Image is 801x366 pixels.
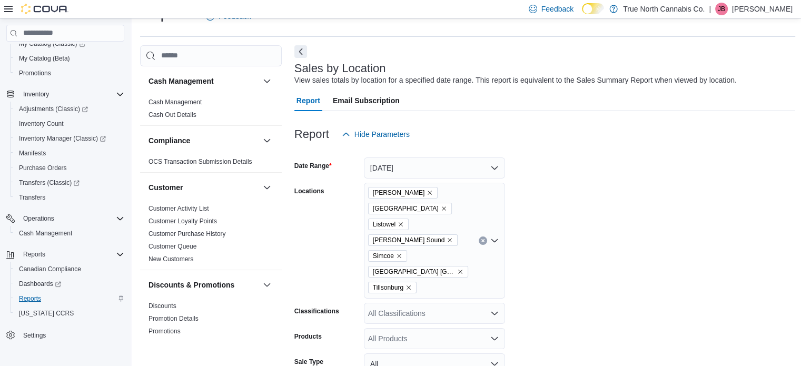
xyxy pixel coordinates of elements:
span: Email Subscription [333,90,400,111]
label: Products [294,332,322,341]
h3: Discounts & Promotions [149,280,234,290]
button: Purchase Orders [11,161,128,175]
span: Promotions [19,69,51,77]
span: Tillsonburg [373,282,403,293]
button: Hide Parameters [338,124,414,145]
span: Reports [23,250,45,259]
h3: Cash Management [149,76,214,86]
button: Cash Management [261,75,273,87]
span: Dark Mode [582,14,582,15]
img: Cova [21,4,68,14]
button: Cash Management [149,76,259,86]
button: Remove Listowel from selection in this group [398,221,404,227]
button: Customer [261,181,273,194]
span: Cash Management [15,227,124,240]
span: Settings [19,328,124,341]
span: JB [718,3,725,15]
span: Discounts [149,302,176,310]
button: Remove Simcoe from selection in this group [396,253,402,259]
h3: Customer [149,182,183,193]
button: Reports [2,247,128,262]
div: Discounts & Promotions [140,300,282,342]
button: Operations [19,212,58,225]
button: Discounts & Promotions [261,279,273,291]
button: [DATE] [364,157,505,179]
span: Transfers (Classic) [19,179,80,187]
button: Canadian Compliance [11,262,128,276]
button: Manifests [11,146,128,161]
span: Stratford Ontario St [368,266,468,278]
h3: Sales by Location [294,62,386,75]
div: Cash Management [140,96,282,125]
a: Canadian Compliance [15,263,85,275]
span: Cash Management [19,229,72,238]
span: Feedback [541,4,573,14]
p: [PERSON_NAME] [732,3,793,15]
span: Reports [19,294,41,303]
h3: Compliance [149,135,190,146]
span: Adjustments (Classic) [15,103,124,115]
span: Report [296,90,320,111]
a: My Catalog (Beta) [15,52,74,65]
a: Transfers (Classic) [15,176,84,189]
button: Promotions [11,66,128,81]
div: Jeff Butcher [715,3,728,15]
a: Cash Management [149,98,202,106]
span: Customer Activity List [149,204,209,213]
span: Purchase Orders [19,164,67,172]
a: Customer Activity List [149,205,209,212]
a: New Customers [149,255,193,263]
button: Discounts & Promotions [149,280,259,290]
a: Cash Out Details [149,111,196,118]
a: Customer Loyalty Points [149,217,217,225]
span: [PERSON_NAME] Sound [373,235,445,245]
a: Dashboards [15,278,65,290]
div: View sales totals by location for a specified date range. This report is equivalent to the Sales ... [294,75,737,86]
span: Aylmer [368,187,438,199]
a: [US_STATE] CCRS [15,307,78,320]
button: Remove Hanover from selection in this group [441,205,447,212]
a: Inventory Manager (Classic) [15,132,110,145]
span: Customer Loyalty Points [149,217,217,225]
span: Customer Queue [149,242,196,251]
a: Dashboards [11,276,128,291]
label: Locations [294,187,324,195]
span: Cash Management [149,98,202,106]
span: Promotions [149,327,181,335]
span: Transfers (Classic) [15,176,124,189]
span: Reports [19,248,124,261]
span: Operations [23,214,54,223]
span: Dashboards [19,280,61,288]
a: Promotions [149,328,181,335]
div: Compliance [140,155,282,172]
span: Hanover [368,203,452,214]
span: My Catalog (Beta) [15,52,124,65]
button: Inventory [2,87,128,102]
button: Compliance [149,135,259,146]
a: Purchase Orders [15,162,71,174]
a: Transfers (Classic) [11,175,128,190]
span: Inventory Manager (Classic) [19,134,106,143]
span: Tillsonburg [368,282,417,293]
button: Compliance [261,134,273,147]
p: True North Cannabis Co. [623,3,705,15]
button: Reports [11,291,128,306]
div: Customer [140,202,282,270]
label: Sale Type [294,358,323,366]
span: [GEOGRAPHIC_DATA] [GEOGRAPHIC_DATA] [GEOGRAPHIC_DATA] [373,266,455,277]
span: Inventory [23,90,49,98]
button: Remove Stratford Ontario St from selection in this group [457,269,463,275]
span: Simcoe [373,251,394,261]
a: Reports [15,292,45,305]
a: Settings [19,329,50,342]
span: Promotion Details [149,314,199,323]
input: Dark Mode [582,3,604,14]
span: Purchase Orders [15,162,124,174]
span: Reports [15,292,124,305]
button: Remove Owen Sound from selection in this group [447,237,453,243]
button: Inventory [19,88,53,101]
button: Remove Tillsonburg from selection in this group [406,284,412,291]
button: Open list of options [490,309,499,318]
button: Open list of options [490,236,499,245]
